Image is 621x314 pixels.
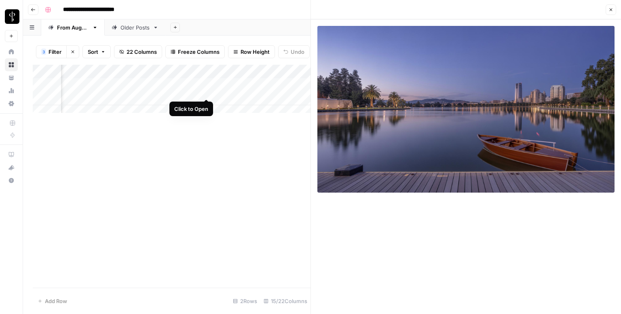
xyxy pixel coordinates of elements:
[127,48,157,56] span: 22 Columns
[228,45,275,58] button: Row Height
[317,26,615,193] img: Row/Cell
[165,45,225,58] button: Freeze Columns
[49,48,61,56] span: Filter
[5,45,18,58] a: Home
[291,48,304,56] span: Undo
[278,45,310,58] button: Undo
[241,48,270,56] span: Row Height
[5,84,18,97] a: Usage
[5,71,18,84] a: Your Data
[174,105,208,113] div: Click to Open
[120,23,150,32] div: Older Posts
[5,58,18,71] a: Browse
[41,19,105,36] a: From [DATE]
[260,295,310,308] div: 15/22 Columns
[33,295,72,308] button: Add Row
[5,9,19,24] img: LP Production Workloads Logo
[5,97,18,110] a: Settings
[88,48,98,56] span: Sort
[5,161,18,174] button: What's new?
[36,45,66,58] button: 3Filter
[178,48,220,56] span: Freeze Columns
[230,295,260,308] div: 2 Rows
[41,49,46,55] div: 3
[5,174,18,187] button: Help + Support
[114,45,162,58] button: 22 Columns
[5,148,18,161] a: AirOps Academy
[42,49,45,55] span: 3
[57,23,89,32] div: From [DATE]
[105,19,165,36] a: Older Posts
[5,161,17,174] div: What's new?
[5,6,18,27] button: Workspace: LP Production Workloads
[82,45,111,58] button: Sort
[45,297,67,305] span: Add Row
